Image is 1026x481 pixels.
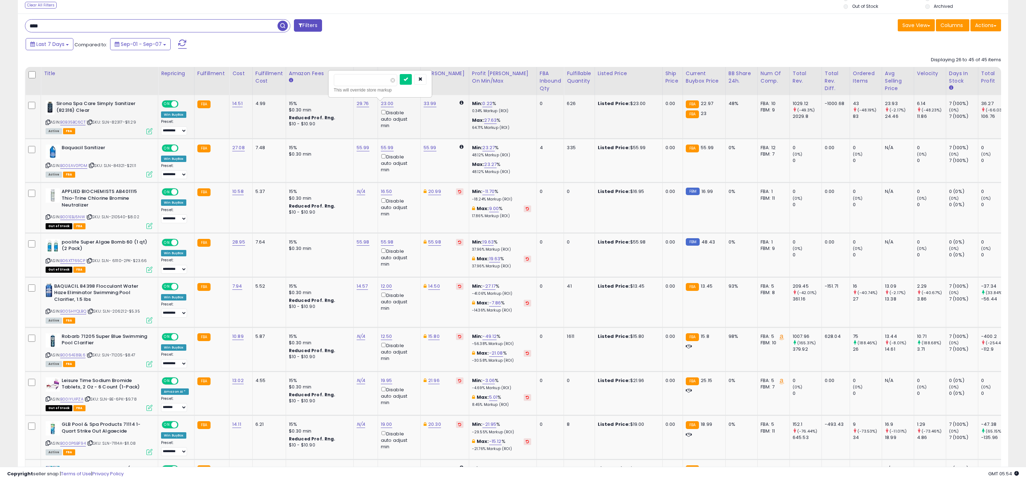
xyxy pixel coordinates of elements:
a: 55.99 [424,144,436,151]
span: Columns [940,22,963,29]
div: Preset: [161,163,189,179]
img: 41sugV4BYkL._SL40_.jpg [46,188,60,203]
div: 0 (0%) [949,202,978,208]
p: 17.86% Markup (ROI) [472,214,531,219]
span: OFF [177,101,189,107]
span: FBA [73,223,85,229]
div: FBA: 1 [761,239,784,245]
small: (0%) [917,246,927,251]
a: -7.86 [489,299,501,307]
a: 10.58 [232,188,244,195]
div: FBM: 11 [761,195,784,202]
div: 6.14 [917,100,946,107]
small: (0%) [853,246,863,251]
div: Disable auto adjust min [381,153,415,173]
div: Velocity [917,70,943,77]
div: Cost [232,70,249,77]
div: 0 [981,202,1010,208]
div: FBA: 10 [761,100,784,107]
div: Repricing [161,70,191,77]
div: 15% [289,100,348,107]
div: FBA: 12 [761,145,784,151]
div: % [472,161,531,174]
div: 0 [793,202,822,208]
span: ON [162,101,171,107]
div: Listed Price [598,70,659,77]
a: 12.50 [381,333,392,340]
a: 33.99 [424,100,436,107]
button: Last 7 Days [26,38,73,50]
div: Total Profit [981,70,1007,85]
div: 4.99 [255,100,280,107]
div: 0.00 [665,188,677,195]
small: (0%) [981,246,991,251]
p: 64.71% Markup (ROI) [472,125,531,130]
small: FBM [686,238,700,246]
div: 0 [793,252,822,258]
b: Min: [472,188,483,195]
div: FBA inbound Qty [540,70,561,92]
div: 626 [567,100,589,107]
div: 0 [853,239,882,245]
div: $0.30 min [289,107,348,113]
span: 16.99 [701,188,713,195]
span: All listings that are currently out of stock and unavailable for purchase on Amazon [46,223,72,229]
a: B00EAV0PDM [60,163,87,169]
small: (0%) [949,195,959,201]
img: 41kxBeBp+TL._SL40_.jpg [46,145,60,159]
a: 13.02 [232,377,244,384]
div: N/A [885,145,908,151]
div: $0.30 min [289,195,348,202]
b: Max: [477,255,489,262]
div: 15% [289,239,348,245]
small: (0%) [793,195,803,201]
div: 0 (0%) [949,252,978,258]
b: Min: [472,239,483,245]
div: 0.00 [665,239,677,245]
small: FBA [197,239,211,247]
b: Baquacil Sanitizer [62,145,148,153]
div: 0 [917,188,946,195]
span: | SKU: SLN- 61110-2PK-$23.66 [86,258,147,263]
small: FBA [686,110,699,118]
div: Fulfillment [197,70,226,77]
div: 0% [729,145,752,151]
div: Clear All Filters [25,2,57,9]
div: 0 [981,252,1010,258]
div: 0 [540,100,559,107]
div: 7 (100%) [949,145,978,151]
div: 48% [729,100,752,107]
b: Max: [472,117,484,124]
a: 55.99 [381,144,394,151]
b: APPLIED BIOCHEMISTS AB401115 Thio-Trine Chlorine Bromine Neutralizer [62,188,148,210]
div: 0 [567,239,589,245]
small: Amazon Fees. [289,77,293,84]
div: ASIN: [46,100,152,134]
div: ASIN: [46,188,152,228]
small: (-2.17%) [890,107,906,113]
div: 5.37 [255,188,280,195]
div: $10 - $10.90 [289,209,348,215]
small: Days In Stock. [949,85,953,91]
div: Profit [PERSON_NAME] on Min/Max [472,70,534,85]
div: Win BuyBox [161,156,186,162]
a: N/A [357,188,365,195]
div: Ship Price [665,70,680,85]
span: Last 7 Days [36,41,64,48]
span: All listings currently available for purchase on Amazon [46,128,62,134]
small: (-49.3%) [797,107,815,113]
b: Max: [472,161,484,168]
small: (0%) [949,151,959,157]
div: 7 (100%) [949,113,978,120]
a: B06XT765CP [60,258,85,264]
a: 9.00 [489,205,499,212]
div: 43 [853,100,882,107]
a: 55.98 [357,239,369,246]
div: 0 [540,188,559,195]
div: 23.93 [885,100,914,107]
small: (0%) [793,151,803,157]
span: | SKU: SLN-210540-$8.02 [86,214,139,220]
div: 0 [917,239,946,245]
div: FBM: 7 [761,151,784,157]
img: 41mrhISIZNL._SL40_.jpg [46,421,60,435]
